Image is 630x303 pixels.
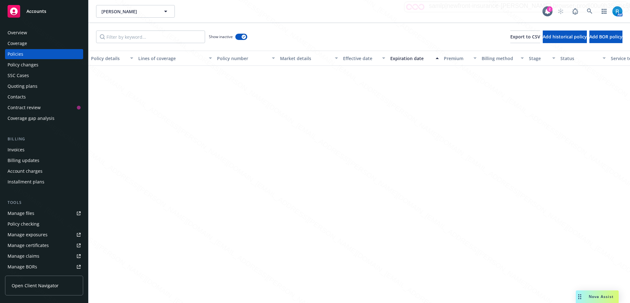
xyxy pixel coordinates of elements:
[209,34,233,39] span: Show inactive
[560,55,599,62] div: Status
[215,51,278,66] button: Policy number
[390,55,432,62] div: Expiration date
[547,6,553,12] div: 2
[576,290,584,303] div: Drag to move
[5,113,83,123] a: Coverage gap analysis
[510,34,540,40] span: Export to CSV
[612,6,622,16] img: photo
[526,51,558,66] button: Stage
[8,103,41,113] div: Contract review
[8,230,48,240] div: Manage exposures
[101,8,156,15] span: [PERSON_NAME]
[278,51,341,66] button: Market details
[589,31,622,43] button: Add BOR policy
[8,251,39,261] div: Manage claims
[5,136,83,142] div: Billing
[12,282,59,289] span: Open Client Navigator
[388,51,441,66] button: Expiration date
[8,145,25,155] div: Invoices
[8,155,39,166] div: Billing updates
[5,262,83,272] a: Manage BORs
[576,290,619,303] button: Nova Assist
[5,251,83,261] a: Manage claims
[96,31,205,43] input: Filter by keyword...
[482,55,517,62] div: Billing method
[5,208,83,218] a: Manage files
[5,60,83,70] a: Policy changes
[8,28,27,38] div: Overview
[89,51,136,66] button: Policy details
[5,145,83,155] a: Invoices
[5,81,83,91] a: Quoting plans
[5,103,83,113] a: Contract review
[5,28,83,38] a: Overview
[5,49,83,59] a: Policies
[5,70,83,81] a: SSC Cases
[5,166,83,176] a: Account charges
[5,92,83,102] a: Contacts
[8,60,38,70] div: Policy changes
[543,34,587,40] span: Add historical policy
[441,51,479,66] button: Premium
[5,219,83,229] a: Policy checking
[598,5,610,18] a: Switch app
[8,38,27,48] div: Coverage
[589,294,614,299] span: Nova Assist
[280,55,331,62] div: Market details
[343,55,378,62] div: Effective date
[529,55,548,62] div: Stage
[138,55,205,62] div: Lines of coverage
[217,55,268,62] div: Policy number
[8,92,26,102] div: Contacts
[8,219,39,229] div: Policy checking
[8,49,23,59] div: Policies
[8,81,37,91] div: Quoting plans
[8,177,44,187] div: Installment plans
[554,5,567,18] a: Start snowing
[8,166,43,176] div: Account charges
[5,199,83,206] div: Tools
[5,230,83,240] a: Manage exposures
[5,38,83,48] a: Coverage
[5,177,83,187] a: Installment plans
[543,31,587,43] button: Add historical policy
[583,5,596,18] a: Search
[8,208,34,218] div: Manage files
[589,34,622,40] span: Add BOR policy
[569,5,581,18] a: Report a Bug
[479,51,526,66] button: Billing method
[136,51,215,66] button: Lines of coverage
[91,55,126,62] div: Policy details
[26,9,46,14] span: Accounts
[8,240,49,250] div: Manage certificates
[8,70,29,81] div: SSC Cases
[558,51,608,66] button: Status
[444,55,470,62] div: Premium
[96,5,175,18] button: [PERSON_NAME]
[5,3,83,20] a: Accounts
[5,155,83,166] a: Billing updates
[341,51,388,66] button: Effective date
[510,31,540,43] button: Export to CSV
[8,262,37,272] div: Manage BORs
[8,113,54,123] div: Coverage gap analysis
[5,240,83,250] a: Manage certificates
